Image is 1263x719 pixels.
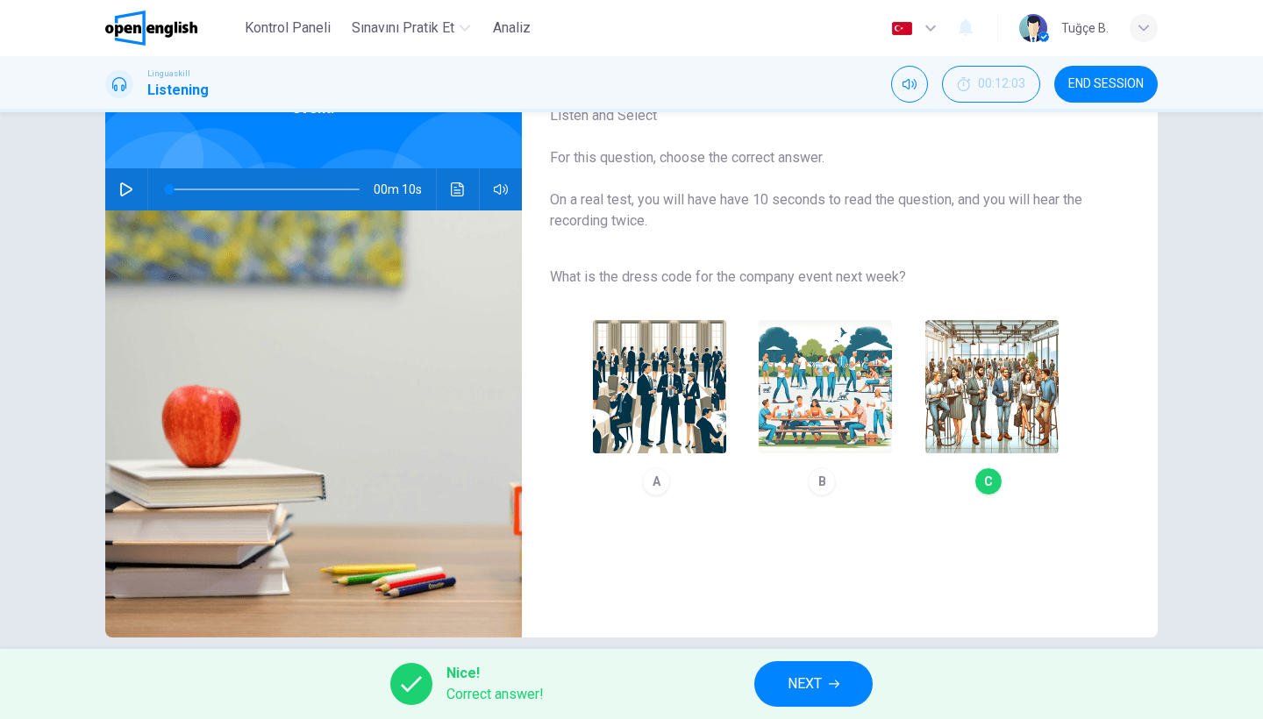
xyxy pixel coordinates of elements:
button: 00:12:03 [942,66,1040,103]
div: Tuğçe B. [1061,18,1109,39]
div: Hide [942,66,1040,103]
img: tr [891,22,913,35]
span: On a real test, you will have have 10 seconds to read the question, and you will hear the recordi... [550,189,1102,231]
span: END SESSION [1068,77,1144,91]
a: OpenEnglish logo [105,11,238,46]
button: Ses transkripsiyonunu görmek için tıklayın [444,168,472,210]
span: 00:12:03 [978,77,1025,91]
span: Listen and Select [550,105,1102,126]
span: What is the dress code for the company event next week? [550,267,1102,288]
h1: Listening [147,80,209,101]
button: Kontrol Paneli [238,12,338,44]
span: Kontrol Paneli [245,18,331,39]
span: Sınavını Pratik Et [352,18,454,39]
button: END SESSION [1054,66,1158,103]
div: Mute [891,66,928,103]
span: Nice! [446,663,544,684]
span: For this question, choose the correct answer. [550,147,1102,168]
button: NEXT [754,661,873,707]
span: Linguaskill [147,68,190,80]
img: OpenEnglish logo [105,11,197,46]
img: Profile picture [1019,14,1047,42]
button: Analiz [484,12,540,44]
span: 00m 10s [374,168,436,210]
span: Correct answer! [446,684,544,705]
img: Listen to a clip about the dress code for an event. [105,210,522,637]
span: NEXT [788,672,822,696]
span: Analiz [493,18,531,39]
button: Sınavını Pratik Et [345,12,477,44]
